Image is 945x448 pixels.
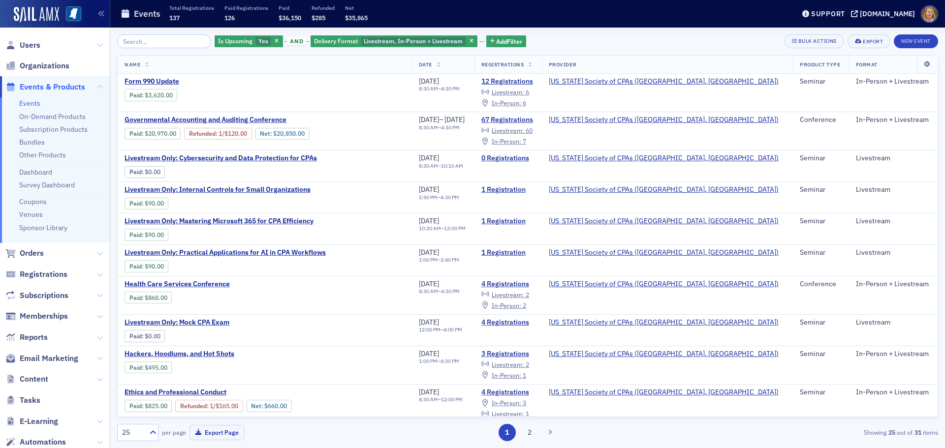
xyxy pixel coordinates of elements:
a: Livestream: 1 [481,410,529,418]
span: Product Type [800,61,840,68]
p: Net [345,4,368,11]
span: Subscriptions [20,290,68,301]
p: Total Registrations [169,4,214,11]
span: Mississippi Society of CPAs (Ridgeland, MS) [549,388,779,397]
a: 4 Registrations [481,280,535,289]
span: : [129,402,145,410]
span: $495.00 [145,364,167,371]
span: [DATE] [419,185,439,194]
div: Conference [800,280,842,289]
span: Livestream Only: Mock CPA Exam [125,318,290,327]
a: Ethics and Professional Conduct [125,388,365,397]
div: Bulk Actions [798,38,837,44]
div: Livestream [856,154,931,163]
span: Provider [549,61,576,68]
div: Net: $2085000 [255,128,310,140]
span: : [129,231,145,239]
span: : [129,200,145,207]
div: Paid: 2 - $9000 [125,260,168,272]
div: Livestream [856,248,931,257]
div: In-Person + Livestream [856,388,931,397]
time: 8:30 AM [419,162,438,169]
a: Subscription Products [19,125,88,134]
span: $0.00 [145,332,160,340]
div: Seminar [800,77,842,86]
span: 3 [523,399,526,407]
div: Seminar [800,350,842,358]
span: 60 [526,126,533,134]
span: Mississippi Society of CPAs (Ridgeland, MS) [549,217,779,226]
a: Memberships [5,311,68,322]
a: Paid [129,294,142,301]
button: Export Page [189,425,244,440]
a: In-Person: 2 [481,301,526,309]
span: Hackers, Hoodlums, and Hot Shots [125,350,290,358]
span: 126 [224,14,235,22]
a: Livestream Only: Practical Applications for AI in CPA Workflows [125,248,326,257]
span: 1 [523,371,526,379]
a: Paid [129,263,142,270]
div: – [419,257,459,263]
span: Governmental Accounting and Auditing Conference [125,116,290,124]
span: Mississippi Society of CPAs (Ridgeland, MS) [549,116,779,124]
a: [US_STATE] Society of CPAs ([GEOGRAPHIC_DATA], [GEOGRAPHIC_DATA]) [549,280,779,289]
div: Seminar [800,185,842,194]
span: Is Upcoming [218,37,252,45]
span: Livestream : [492,360,524,368]
a: Orders [5,248,44,259]
span: 2 [523,301,526,309]
a: Paid [129,168,142,176]
button: New Event [894,34,938,48]
input: Search… [117,34,211,48]
a: On-Demand Products [19,112,86,121]
time: 4:30 PM [441,358,459,364]
span: 6 [526,88,529,96]
span: In-Person : [492,301,521,309]
div: Paid: 13 - $362000 [125,89,177,101]
span: [DATE] [419,318,439,327]
button: AddFilter [486,35,527,48]
div: – [419,116,465,124]
div: Seminar [800,318,842,327]
span: Profile [921,5,938,23]
time: 1:00 PM [419,358,438,364]
span: 2 [526,360,529,368]
time: 12:00 PM [444,225,466,232]
a: View Homepage [59,6,81,23]
span: Memberships [20,311,68,322]
span: : [129,91,145,99]
span: $20,970.00 [145,130,176,137]
div: Livestream [856,185,931,194]
span: [DATE] [419,216,439,225]
a: Subscriptions [5,290,68,301]
span: Livestream : [492,88,524,96]
a: Events [19,99,40,108]
a: Users [5,40,40,51]
a: Paid [129,332,142,340]
span: Mississippi Society of CPAs (Ridgeland, MS) [549,185,779,194]
span: $35,865 [345,14,368,22]
span: $90.00 [145,263,164,270]
a: In-Person: 3 [481,399,526,407]
span: : [129,168,145,176]
span: Yes [258,37,268,45]
a: [US_STATE] Society of CPAs ([GEOGRAPHIC_DATA], [GEOGRAPHIC_DATA]) [549,154,779,163]
a: [US_STATE] Society of CPAs ([GEOGRAPHIC_DATA], [GEOGRAPHIC_DATA]) [549,248,779,257]
a: [US_STATE] Society of CPAs ([GEOGRAPHIC_DATA], [GEOGRAPHIC_DATA]) [549,77,779,86]
a: Governmental Accounting and Auditing Conference [125,116,383,124]
span: Reports [20,332,48,343]
time: 8:30 AM [419,124,438,131]
div: – [419,163,463,169]
div: In-Person + Livestream [856,77,931,86]
div: Refunded: 4 - $82500 [175,400,243,412]
time: 10:20 AM [419,225,441,232]
span: Date [419,61,432,68]
div: Conference [800,116,842,124]
span: : [180,402,210,410]
span: Form 990 Update [125,77,290,86]
h1: Events [134,8,160,20]
a: 1 Registration [481,185,535,194]
span: Health Care Services Conference [125,280,290,289]
a: Survey Dashboard [19,180,75,189]
span: $3,620.00 [145,91,173,99]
